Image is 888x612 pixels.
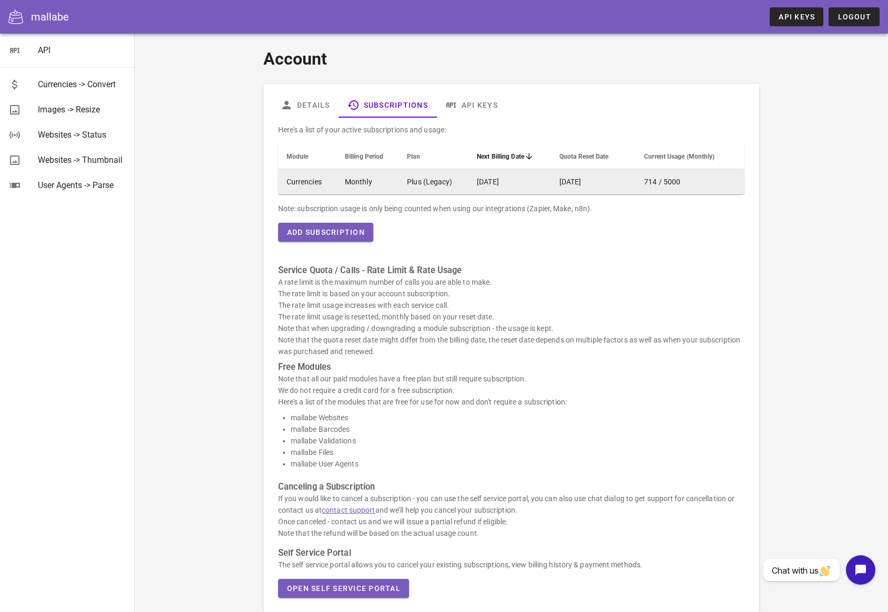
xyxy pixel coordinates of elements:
td: [DATE] [551,169,636,194]
span: 714 / 5000 [644,178,680,186]
span: Open Self Service Portal [287,584,401,593]
h3: Free Modules [278,361,744,373]
a: Subscriptions [339,92,436,118]
span: Module [287,153,309,160]
th: Plan [399,144,468,169]
span: Logout [837,13,871,21]
th: Current Usage (Monthly): Not sorted. Activate to sort ascending. [636,144,744,169]
li: mallabe Files [291,447,744,458]
a: Details [272,92,339,118]
p: Note that all our paid modules have a free plan but still require subscription. We do not require... [278,373,744,408]
button: Add Subscription [278,223,373,242]
div: mallabe [31,9,69,25]
p: Here's a list of your active subscriptions and usage: [278,124,744,136]
th: Module [278,144,336,169]
td: Monthly [336,169,399,194]
span: API Keys [778,13,815,21]
td: Currencies [278,169,336,194]
li: mallabe Websites [291,412,744,423]
div: API [38,45,126,55]
h1: Account [263,46,759,71]
th: Next Billing Date: Sorted descending. Activate to remove sorting. [468,144,551,169]
span: Next Billing Date [477,153,524,160]
div: Currencies -> Convert [38,79,126,89]
p: The self service portal allows you to cancel your existing subscriptions, view billing history & ... [278,559,744,570]
span: Quota Reset Date [559,153,609,160]
p: If you would like to cancel a subscription - you can use the self service portal, you can also us... [278,493,744,539]
div: Websites -> Status [38,130,126,140]
p: A rate limit is the maximum number of calls you are able to make. The rate limit is based on your... [278,276,744,357]
button: Logout [829,7,880,26]
a: API Keys [770,7,823,26]
span: Current Usage (Monthly) [644,153,715,160]
span: Plan [407,153,420,160]
th: Quota Reset Date: Not sorted. Activate to sort ascending. [551,144,636,169]
h3: Canceling a Subscription [278,481,744,493]
h3: Self Service Portal [278,547,744,559]
span: Add Subscription [287,228,365,236]
span: Billing Period [345,153,383,160]
a: contact support [322,506,375,514]
div: User Agents -> Parse [38,180,126,190]
td: Plus (Legacy) [399,169,468,194]
div: Websites -> Thumbnail [38,155,126,165]
h3: Service Quota / Calls - Rate Limit & Rate Usage [278,265,744,276]
div: Note: subscription usage is only being counted when using our integrations (Zapier, Make, n8n). [278,203,744,214]
div: Images -> Resize [38,105,126,115]
li: mallabe Barcodes [291,423,744,435]
li: mallabe Validations [291,435,744,447]
li: mallabe User Agents [291,458,744,470]
button: Open Self Service Portal [278,579,409,598]
th: Billing Period [336,144,399,169]
td: [DATE] [468,169,551,194]
a: API Keys [436,92,506,118]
